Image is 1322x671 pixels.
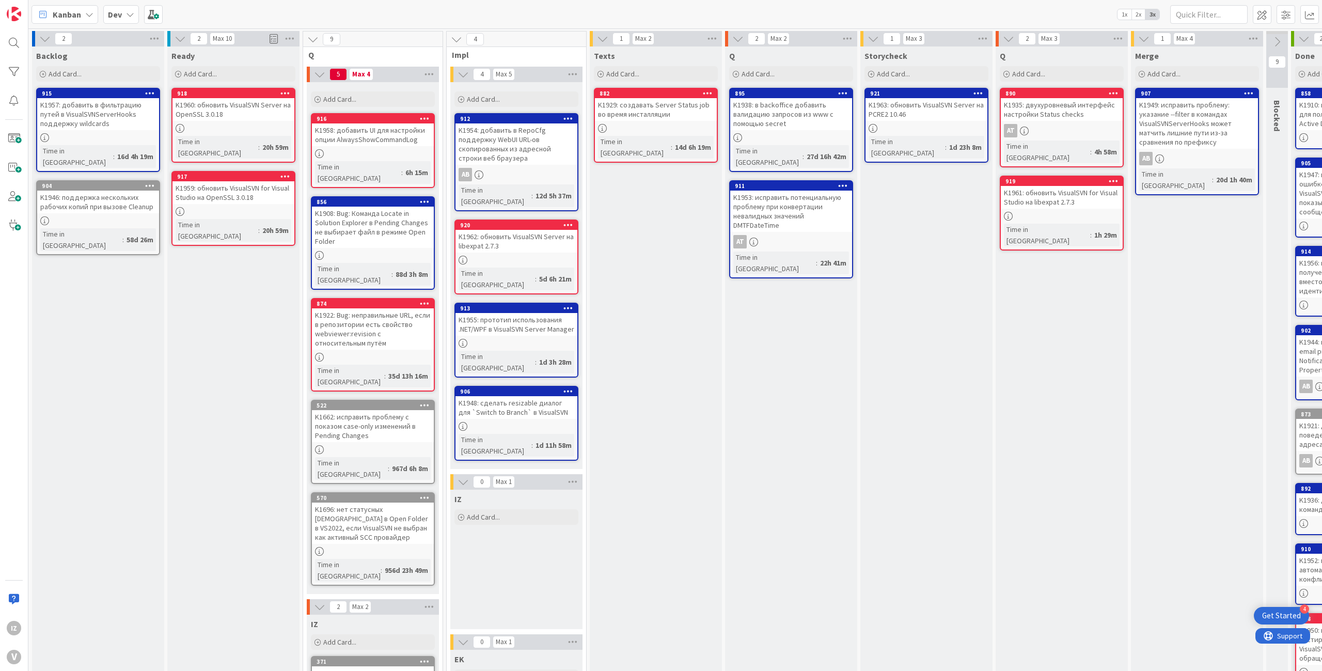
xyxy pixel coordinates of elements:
div: AB [455,168,577,181]
div: Get Started [1262,611,1301,621]
div: Time in [GEOGRAPHIC_DATA] [315,559,381,582]
span: Done [1295,51,1315,61]
div: 895 [735,90,852,97]
span: Blocked [1272,100,1282,131]
div: 14d 6h 19m [672,142,714,153]
div: Time in [GEOGRAPHIC_DATA] [869,136,945,159]
span: 9 [1268,56,1286,68]
div: K1949: исправить проблему: указание --filter в командах VisualSVNServerHooks может матчить лишние... [1136,98,1258,149]
div: Time in [GEOGRAPHIC_DATA] [40,145,113,168]
div: Time in [GEOGRAPHIC_DATA] [40,228,122,251]
div: Max 5 [496,72,512,77]
div: 882 [600,90,717,97]
div: 570 [312,493,434,503]
span: 4 [473,68,491,81]
div: 920 [460,222,577,229]
div: Max 3 [1041,36,1057,41]
span: : [113,151,115,162]
div: K1929: создавать Server Status job во время инсталляции [595,98,717,121]
div: K1960: обновить VisualSVN Server на OpenSSL 3.0.18 [172,98,294,121]
div: 58d 26m [124,234,156,245]
div: AT [1001,124,1123,137]
div: 917 [177,173,294,180]
div: K1959: обновить VisualSVN for Visual Studio на OpenSSL 3.0.18 [172,181,294,204]
div: AB [1299,380,1313,393]
div: 915 [37,89,159,98]
div: K1946: поддержка нескольких рабочих копий при вызове Cleanup [37,191,159,213]
div: Max 10 [213,36,232,41]
div: 920 [455,221,577,230]
div: 916 [312,114,434,123]
span: Q [308,50,430,60]
div: 22h 41m [817,257,849,269]
div: K1908: Bug: Команда Locate in Solution Explorer в Pending Changes не выбирает файл в режиме Open ... [312,207,434,248]
span: : [535,356,537,368]
div: 874 [317,300,434,307]
span: : [391,269,393,280]
div: 913 [460,305,577,312]
span: : [1090,146,1092,158]
span: Kanban [53,8,81,21]
span: 5 [329,68,347,81]
div: Time in [GEOGRAPHIC_DATA] [1139,168,1212,191]
div: K1953: исправить потенциальную проблему при конвертации невалидных значений DMTFDateTime [730,191,852,232]
span: Support [22,2,47,14]
div: 4h 58m [1092,146,1120,158]
div: 856 [317,198,434,206]
div: 919K1961: обновить VisualSVN for Visual Studio на libexpat 2.7.3 [1001,177,1123,209]
div: Max 4 [1176,36,1192,41]
div: 918 [177,90,294,97]
div: AB [1299,454,1313,467]
div: 12d 5h 37m [533,190,574,201]
div: 906 [460,388,577,395]
div: 916K1958: добавить UI для настройки опции AlwaysShowCommandLog [312,114,434,146]
span: : [401,167,403,178]
span: Add Card... [1012,69,1045,79]
span: 2 [748,33,765,45]
div: 20h 59m [260,142,291,153]
div: 4 [1300,604,1309,614]
span: Add Card... [467,512,500,522]
div: 907 [1136,89,1258,98]
div: K1958: добавить UI для настройки опции AlwaysShowCommandLog [312,123,434,146]
div: 915K1957: добавить в фильтрацию путей в VisualSVNServerHooks поддержку wildcards [37,89,159,130]
div: 882 [595,89,717,98]
div: AB [1139,152,1153,165]
div: 371 [317,658,434,665]
b: Dev [108,9,122,20]
div: Max 2 [635,36,651,41]
span: Texts [594,51,615,61]
img: Visit kanbanzone.com [7,7,21,21]
span: Add Card... [606,69,639,79]
div: AT [733,235,747,248]
span: 2 [55,33,72,45]
div: K1961: обновить VisualSVN for Visual Studio на libexpat 2.7.3 [1001,186,1123,209]
span: : [802,151,804,162]
span: 2x [1131,9,1145,20]
span: 0 [473,476,491,488]
div: 874K1922: Bug: неправильные URL, если в репозитории есть свойство webviewer:revision с относитель... [312,299,434,350]
div: 856 [312,197,434,207]
div: 906K1948: сделать resizable диалог для `Switch to Branch` в VisualSVN [455,387,577,419]
div: Max 1 [496,639,512,645]
span: : [1090,229,1092,241]
div: K1935: двухуровневый интерфейс настройки Status checks [1001,98,1123,121]
div: 895K1938: в backoffice добавить валидацию запросов из www с помощью secret [730,89,852,130]
div: Time in [GEOGRAPHIC_DATA] [459,434,531,457]
span: EK [454,654,464,664]
div: Time in [GEOGRAPHIC_DATA] [733,145,802,168]
div: 912 [460,115,577,122]
div: 522 [312,401,434,410]
div: 906 [455,387,577,396]
span: : [945,142,947,153]
span: Add Card... [323,95,356,104]
div: IZ [7,621,21,635]
span: : [258,142,260,153]
span: 0 [473,636,491,648]
div: Time in [GEOGRAPHIC_DATA] [315,263,391,286]
div: 907 [1141,90,1258,97]
div: 20h 59m [260,225,291,236]
div: 890K1935: двухуровневый интерфейс настройки Status checks [1001,89,1123,121]
span: Merge [1135,51,1159,61]
div: Time in [GEOGRAPHIC_DATA] [176,219,258,242]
